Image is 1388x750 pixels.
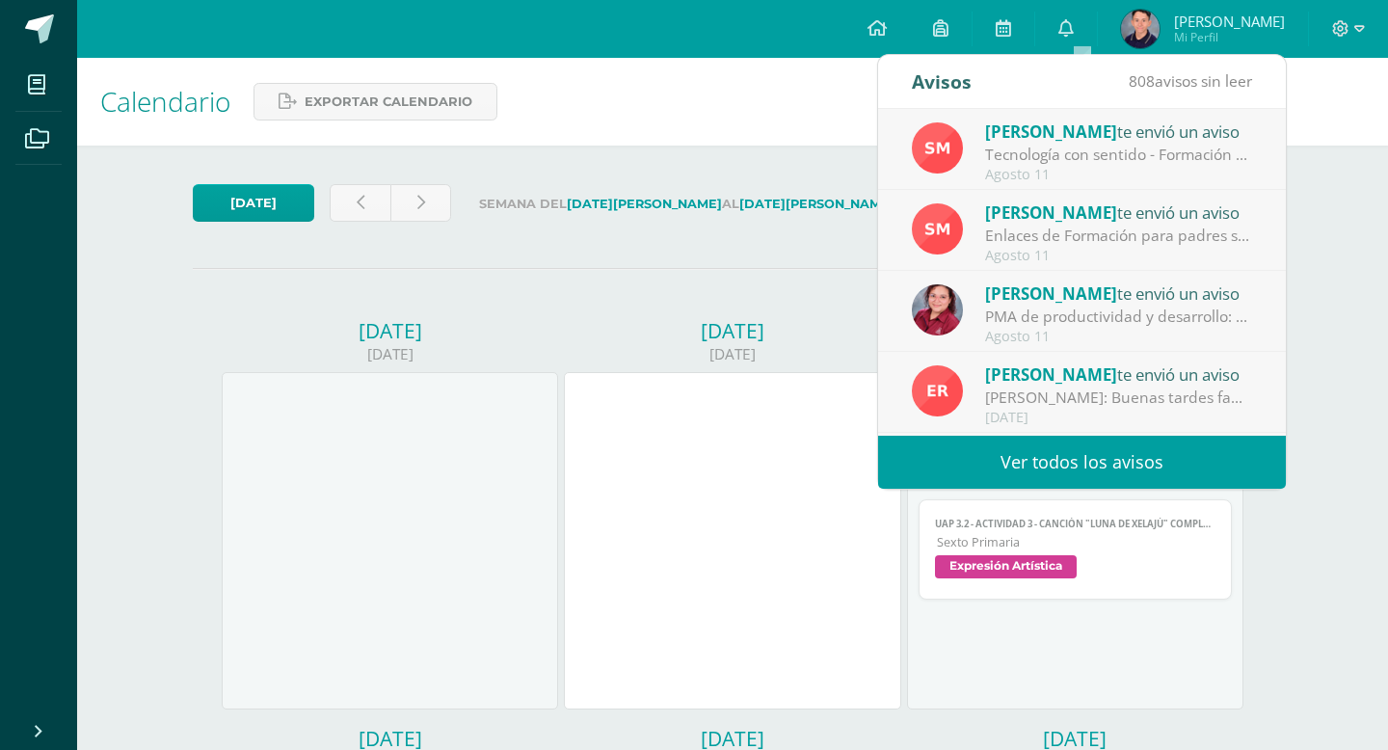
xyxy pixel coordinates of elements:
[739,197,894,211] strong: [DATE][PERSON_NAME]
[935,518,1215,530] span: UAp 3.2 - Actividad 3 - Canción "Luna de Xelajú" completa/Afiche con témpera
[985,248,1253,264] div: Agosto 11
[878,436,1286,489] a: Ver todos los avisos
[567,197,722,211] strong: [DATE][PERSON_NAME]
[985,387,1253,409] div: Asunción de María: Buenas tardes familias Maristas: Reciban un cordial saludo deseando muchas ben...
[985,282,1117,305] span: [PERSON_NAME]
[985,225,1253,247] div: Enlaces de Formación para padres sobre seguridad en el Uso del Ipad: Buena tarde estimadas famili...
[985,329,1253,345] div: Agosto 11
[1129,70,1252,92] span: avisos sin leer
[985,363,1117,386] span: [PERSON_NAME]
[1129,70,1155,92] span: 808
[100,83,230,120] span: Calendario
[912,55,972,108] div: Avisos
[935,555,1077,578] span: Expresión Artística
[912,203,963,254] img: a4c9654d905a1a01dc2161da199b9124.png
[985,121,1117,143] span: [PERSON_NAME]
[222,317,558,344] div: [DATE]
[305,84,472,120] span: Exportar calendario
[467,184,907,224] label: Semana del al
[985,200,1253,225] div: te envió un aviso
[1174,29,1285,45] span: Mi Perfil
[1174,12,1285,31] span: [PERSON_NAME]
[985,167,1253,183] div: Agosto 11
[985,119,1253,144] div: te envió un aviso
[254,83,497,121] a: Exportar calendario
[985,281,1253,306] div: te envió un aviso
[564,344,900,364] div: [DATE]
[985,201,1117,224] span: [PERSON_NAME]
[985,362,1253,387] div: te envió un aviso
[1121,10,1160,48] img: f14ab4d25fc3b68ef4d330e1325ca79e.png
[985,306,1253,328] div: PMA de productividad y desarrollo: Buenas tardes, mañana tendremos el PMA de productividad, por f...
[222,344,558,364] div: [DATE]
[912,365,963,416] img: ed9d0f9ada1ed51f1affca204018d046.png
[985,144,1253,166] div: Tecnología con sentido - Formación para padres: Buena tarde estimadas familias. Bendiciones en ca...
[193,184,314,222] a: [DATE]
[919,499,1232,600] a: UAp 3.2 - Actividad 3 - Canción "Luna de Xelajú" completa/Afiche con témperaSexto PrimariaExpresi...
[912,122,963,174] img: a4c9654d905a1a01dc2161da199b9124.png
[937,534,1215,550] span: Sexto Primaria
[564,317,900,344] div: [DATE]
[912,284,963,335] img: 258f2c28770a8c8efa47561a5b85f558.png
[985,410,1253,426] div: [DATE]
